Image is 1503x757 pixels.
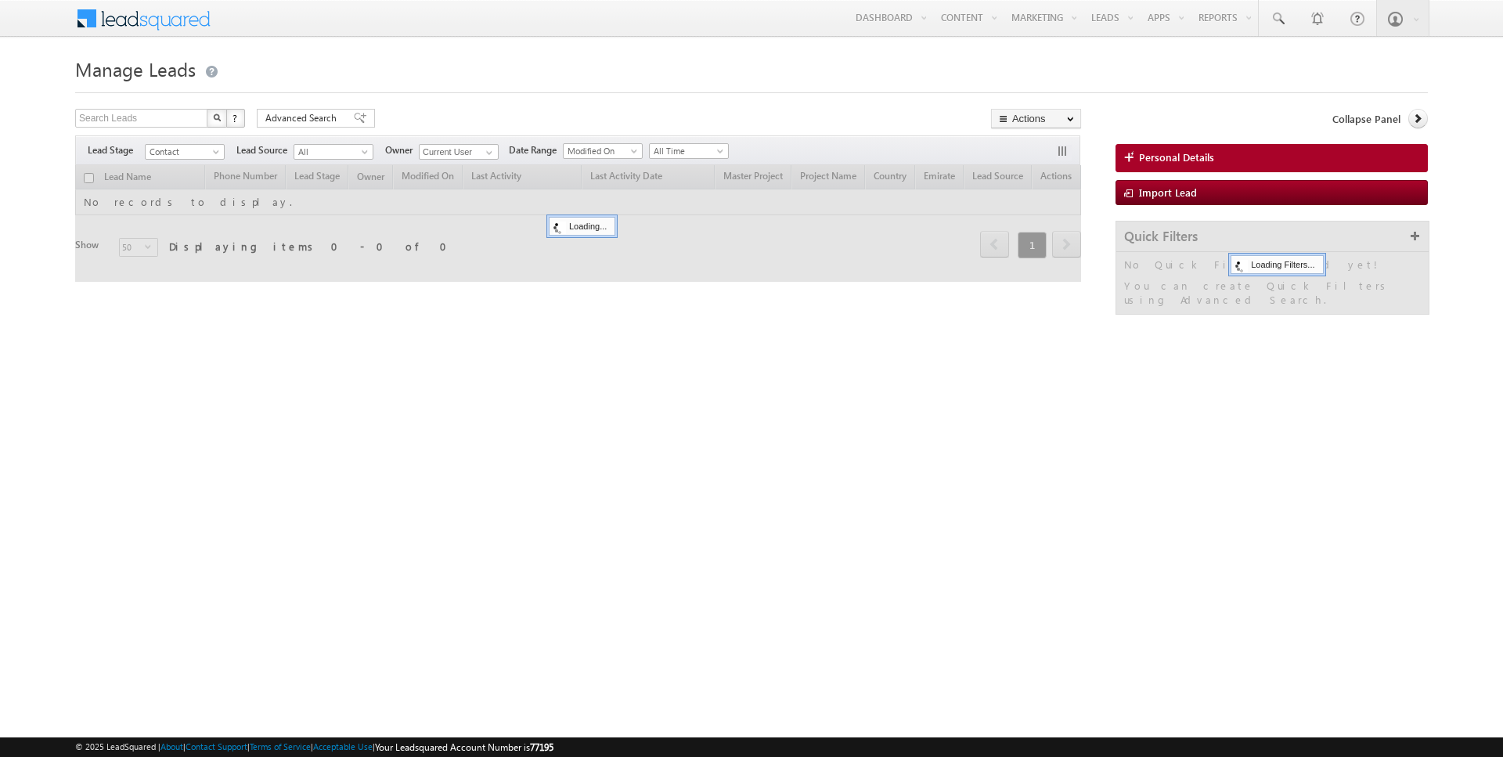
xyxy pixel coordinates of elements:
span: Lead Stage [88,143,145,157]
button: ? [226,109,245,128]
img: Search [213,114,221,121]
span: Lead Source [236,143,294,157]
a: About [160,741,183,752]
span: 77195 [530,741,553,753]
a: Modified On [563,143,643,159]
span: Advanced Search [265,111,341,125]
span: Contact [146,145,220,159]
input: Type to Search [419,144,499,160]
span: ? [232,111,240,124]
a: Show All Items [478,145,497,160]
span: Owner [385,143,419,157]
span: All [294,145,369,159]
span: © 2025 LeadSquared | | | | | [75,740,553,755]
span: Collapse Panel [1332,112,1400,126]
span: All Time [650,144,724,158]
a: Terms of Service [250,741,311,752]
span: Your Leadsquared Account Number is [375,741,553,753]
button: Actions [991,109,1081,128]
span: Modified On [564,144,638,158]
a: All [294,144,373,160]
div: Loading... [549,217,615,236]
span: Personal Details [1139,150,1214,164]
span: Manage Leads [75,56,196,81]
a: All Time [649,143,729,159]
span: Import Lead [1139,186,1197,199]
div: Loading Filters... [1231,255,1323,274]
a: Contact [145,144,225,160]
a: Contact Support [186,741,247,752]
span: Date Range [509,143,563,157]
a: Personal Details [1116,144,1428,172]
a: Acceptable Use [313,741,373,752]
